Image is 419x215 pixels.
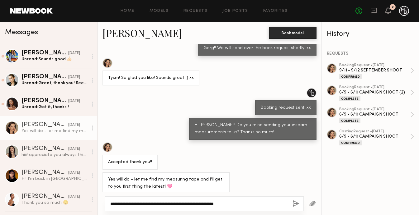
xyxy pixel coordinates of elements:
div: Unread: Great, thank you! See you next week :) [21,80,88,86]
div: Thank you so much 😊 [21,200,88,206]
a: Requests [183,9,207,13]
div: [PERSON_NAME] [21,74,68,80]
div: [DATE] [68,50,80,56]
a: Favorites [263,9,288,13]
div: [DATE] [68,98,80,104]
button: Book model [269,27,317,39]
div: Hi! I’m back in [GEOGRAPHIC_DATA] and open to work and new projects! Feel free to reach out if yo... [21,176,88,182]
a: bookingRequest •[DATE]9/11 - 9/12 SEPTEMBER SHOOTConfirmed [339,63,414,79]
div: Booking request sent! xx [261,104,311,112]
span: Messages [5,29,38,36]
a: Job Posts [222,9,248,13]
div: Complete [339,96,360,101]
a: Book model [269,30,317,35]
div: [PERSON_NAME] [21,122,68,128]
div: Tysm! So glad you like! Sounds great :) xx [108,75,194,82]
div: booking Request • [DATE] [339,63,410,67]
a: bookingRequest •[DATE]6/9 - 6/11 CAMPAIGN SHOOT (2)Complete [339,85,414,101]
div: 6/9 - 6/11 CAMPAIGN SHOOT [339,134,410,140]
div: [PERSON_NAME] [21,194,68,200]
div: casting Request • [DATE] [339,130,410,134]
div: booking Request • [DATE] [339,85,410,89]
div: REQUESTS [327,52,414,56]
a: Home [121,9,135,13]
div: Yes will do - let me find my measuring tape and i’ll get to you first thing the latest! 🩷 [21,128,88,134]
a: [PERSON_NAME] [102,26,182,39]
div: [DATE] [68,122,80,128]
div: 6/9 - 6/11 CAMPAIGN SHOOT (2) [339,89,410,95]
div: 2 [392,6,394,9]
div: Accepted thank you!! [108,159,152,166]
a: bookingRequest •[DATE]6/9 - 6/11 CAMPAIGN SHOOTComplete [339,107,414,123]
div: [DATE] [68,170,80,176]
div: [DATE] [68,146,80,152]
div: booking Request • [DATE] [339,107,410,112]
div: 6/9 - 6/11 CAMPAIGN SHOOT [339,112,410,117]
a: castingRequest •[DATE]6/9 - 6/11 CAMPAIGN SHOOTConfirmed [339,130,414,145]
div: Unread: Sounds good 👍🏻 [21,56,88,62]
div: [DATE] [68,194,80,200]
div: Confirmed [339,74,362,79]
div: Yes will do - let me find my measuring tape and i’ll get to you first thing the latest! 🩷 [108,176,224,190]
div: Complete [339,118,360,123]
div: [PERSON_NAME] [21,98,68,104]
a: Models [150,9,169,13]
div: [PERSON_NAME] [21,50,68,56]
div: Confirmed [339,140,362,145]
div: [DATE] [68,74,80,80]
div: [PERSON_NAME] [21,146,68,152]
div: Hi [PERSON_NAME]!! Do you mind sending your inseam measurements to us? Thanks so much! [195,122,311,136]
div: 9/11 - 9/12 SEPTEMBER SHOOT [339,67,410,73]
div: Gorg!! We will send over the book request shortly! xx [203,45,311,52]
div: [PERSON_NAME] [21,170,68,176]
div: History [327,30,414,38]
div: hiii! appreciate you always thinking of me, yes I’m available <333 [21,152,88,158]
div: Unread: Got it, thanks ! [21,104,88,110]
